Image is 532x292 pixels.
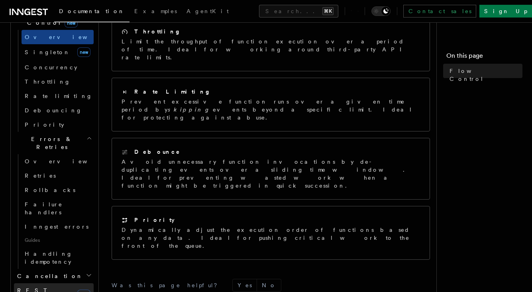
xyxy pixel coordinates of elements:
span: Rate limiting [25,93,92,99]
h2: Priority [134,216,175,224]
a: Concurrency [22,60,94,74]
p: Limit the throughput of function execution over a period of time. Ideal for working around third-... [122,37,420,61]
span: Singleton [25,49,70,55]
span: Concurrency [25,64,77,71]
span: Inngest errors [25,223,88,230]
a: Retries [22,169,94,183]
span: Throttling [25,78,71,85]
h2: Debounce [134,148,181,156]
a: Sign Up [479,5,532,18]
h2: Throttling [134,27,181,35]
span: Overview [25,34,107,40]
button: Toggle dark mode [371,6,391,16]
a: Throttling [22,74,94,89]
span: Errors & Retries [14,135,86,151]
p: Avoid unnecessary function invocations by de-duplicating events over a sliding time window. Ideal... [122,158,420,190]
button: Cancellation [14,269,94,283]
a: Contact sales [403,5,476,18]
span: new [65,19,78,27]
span: Cancellation [14,272,83,280]
span: AgentKit [186,8,229,14]
a: DebounceAvoid unnecessary function invocations by de-duplicating events over a sliding time windo... [112,138,430,200]
kbd: ⌘K [322,7,334,15]
a: ThrottlingLimit the throughput of function execution over a period of time. Ideal for working aro... [112,18,430,71]
a: Examples [130,2,182,22]
span: Overview [25,158,107,165]
span: Retries [25,172,56,179]
a: Debouncing [22,103,94,118]
span: Flow Control [450,67,522,83]
a: PriorityDynamically adjust the execution order of functions based on any data. Ideal for pushing ... [112,206,430,260]
a: Rate LimitingPrevent excessive function runs over a given time period byskippingevents beyond a s... [112,78,430,131]
a: Documentation [54,2,130,22]
a: Priority [22,118,94,132]
em: skipping [168,106,213,113]
span: Guides [22,234,94,247]
h2: Rate Limiting [134,88,211,96]
p: Was this page helpful? [112,281,223,289]
a: Inngest errors [22,219,94,234]
span: Documentation [59,8,125,14]
button: No [257,279,281,291]
span: Debouncing [25,107,82,114]
span: Handling idempotency [25,251,73,265]
h4: On this page [446,51,522,64]
span: Examples [134,8,177,14]
button: Search...⌘K [259,5,338,18]
a: Rollbacks [22,183,94,197]
span: Failure handlers [25,201,63,216]
a: Singletonnew [22,44,94,60]
a: Overview [22,30,94,44]
a: Handling idempotency [22,247,94,269]
p: Dynamically adjust the execution order of functions based on any data. Ideal for pushing critical... [122,226,420,250]
a: Flow Control [446,64,522,86]
a: AgentKit [182,2,234,22]
span: Rollbacks [25,187,75,193]
button: Yes [233,279,257,291]
span: new [77,47,90,57]
button: Errors & Retries [14,132,94,154]
a: Failure handlers [22,197,94,219]
div: Errors & Retries [14,154,94,269]
span: Priority [25,122,64,128]
a: Overview [22,154,94,169]
div: Flow Controlnew [14,30,94,132]
a: Rate limiting [22,89,94,103]
p: Prevent excessive function runs over a given time period by events beyond a specific limit. Ideal... [122,98,420,122]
